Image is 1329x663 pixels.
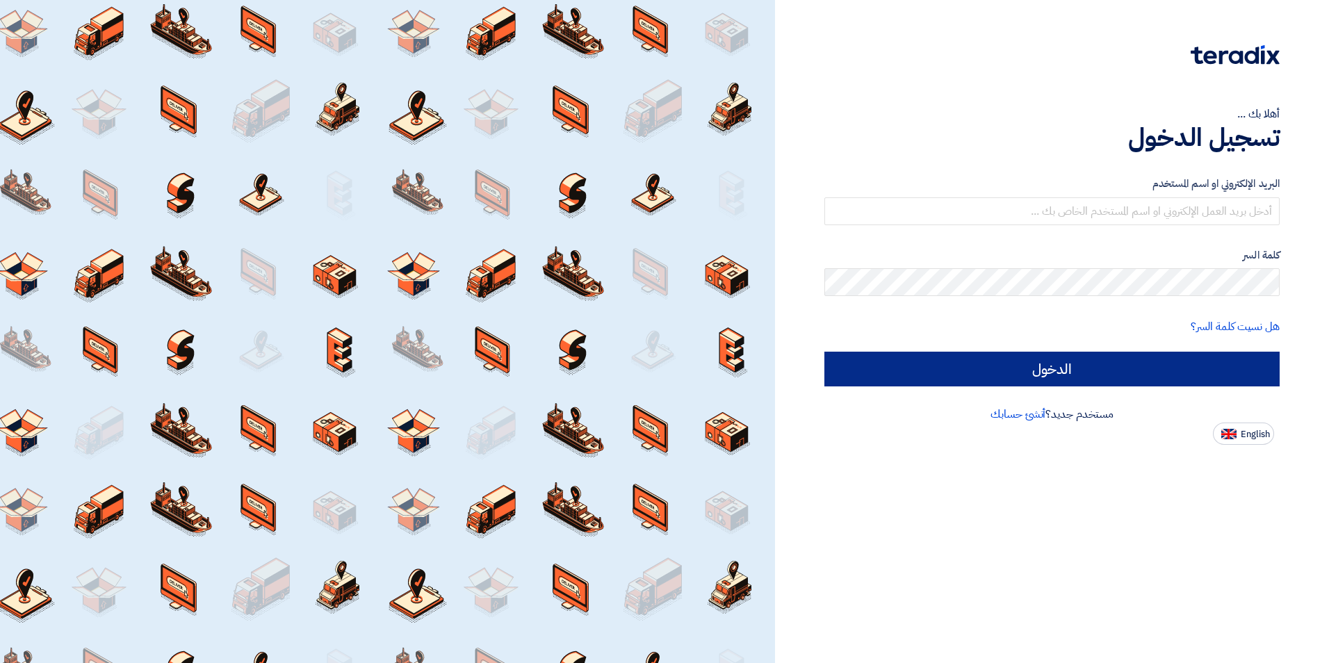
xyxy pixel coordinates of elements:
input: أدخل بريد العمل الإلكتروني او اسم المستخدم الخاص بك ... [824,197,1280,225]
a: أنشئ حسابك [990,406,1045,423]
img: Teradix logo [1191,45,1280,65]
img: en-US.png [1221,429,1237,439]
button: English [1213,423,1274,445]
span: English [1241,429,1270,439]
div: أهلا بك ... [824,106,1280,122]
a: هل نسيت كلمة السر؟ [1191,318,1280,335]
label: البريد الإلكتروني او اسم المستخدم [824,176,1280,192]
h1: تسجيل الدخول [824,122,1280,153]
div: مستخدم جديد؟ [824,406,1280,423]
label: كلمة السر [824,247,1280,263]
input: الدخول [824,352,1280,386]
